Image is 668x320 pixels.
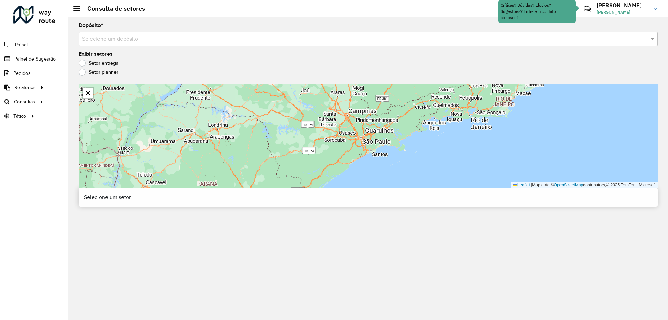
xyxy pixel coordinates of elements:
[79,69,118,76] label: Setor planner
[79,21,103,30] label: Depósito
[531,182,532,187] span: |
[597,9,649,15] span: [PERSON_NAME]
[13,70,31,77] span: Pedidos
[597,2,649,9] h3: [PERSON_NAME]
[79,60,119,67] label: Setor entrega
[13,112,26,120] span: Tático
[80,5,145,13] h2: Consulta de setores
[511,182,658,188] div: Map data © contributors,© 2025 TomTom, Microsoft
[14,55,56,63] span: Painel de Sugestão
[79,50,113,58] label: Exibir setores
[14,84,36,91] span: Relatórios
[15,41,28,48] span: Painel
[513,182,530,187] a: Leaflet
[83,88,93,98] a: Abrir mapa em tela cheia
[79,188,658,207] div: Selecione um setor
[554,182,583,187] a: OpenStreetMap
[14,98,35,106] span: Consultas
[580,1,595,16] a: Contato Rápido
